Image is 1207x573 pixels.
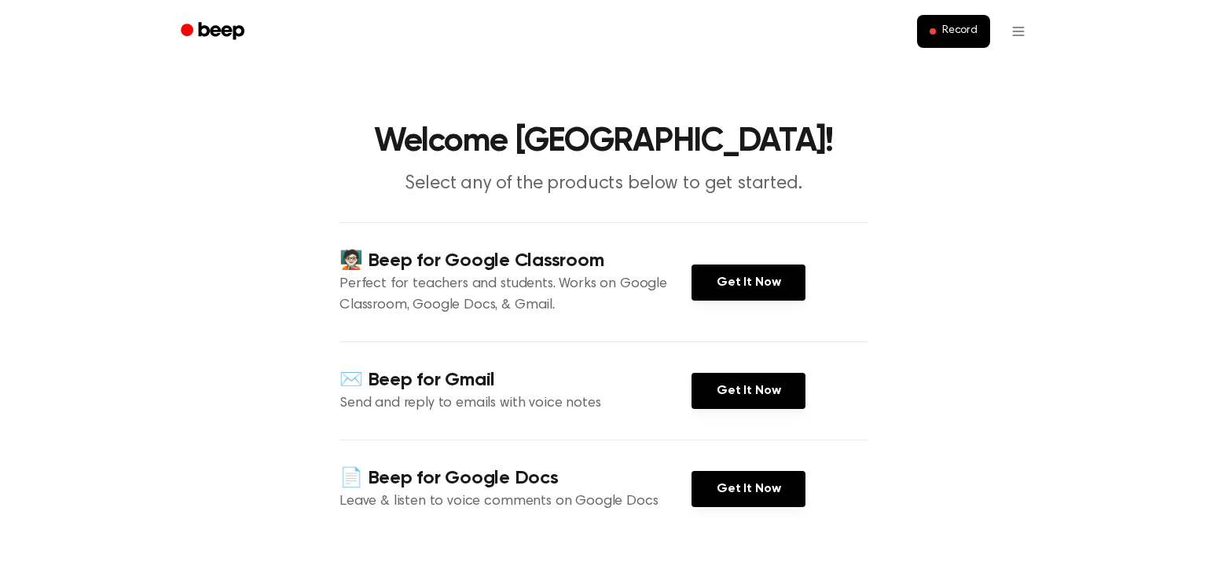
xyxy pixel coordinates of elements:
button: Open menu [1000,13,1037,50]
a: Get It Now [692,373,805,409]
a: Get It Now [692,265,805,301]
p: Select any of the products below to get started. [302,171,905,197]
p: Send and reply to emails with voice notes [339,393,692,414]
button: Record [917,15,990,48]
h4: 📄 Beep for Google Docs [339,465,692,491]
p: Leave & listen to voice comments on Google Docs [339,491,692,513]
h1: Welcome [GEOGRAPHIC_DATA]! [201,126,1006,159]
a: Get It Now [692,471,805,507]
h4: 🧑🏻‍🏫 Beep for Google Classroom [339,248,692,274]
span: Record [942,24,978,38]
p: Perfect for teachers and students. Works on Google Classroom, Google Docs, & Gmail. [339,274,692,316]
h4: ✉️ Beep for Gmail [339,367,692,393]
a: Beep [170,16,259,47]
